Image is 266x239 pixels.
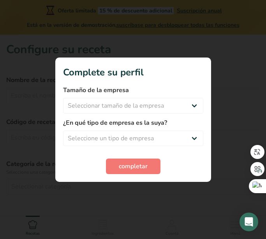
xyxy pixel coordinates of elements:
button: completar [106,159,160,174]
label: Tamaño de la empresa [63,85,203,95]
div: Open Intercom Messenger [240,213,258,231]
label: ¿En qué tipo de empresa es la suya? [63,118,203,127]
h1: Complete su perfil [63,65,203,79]
span: completar [119,162,148,171]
